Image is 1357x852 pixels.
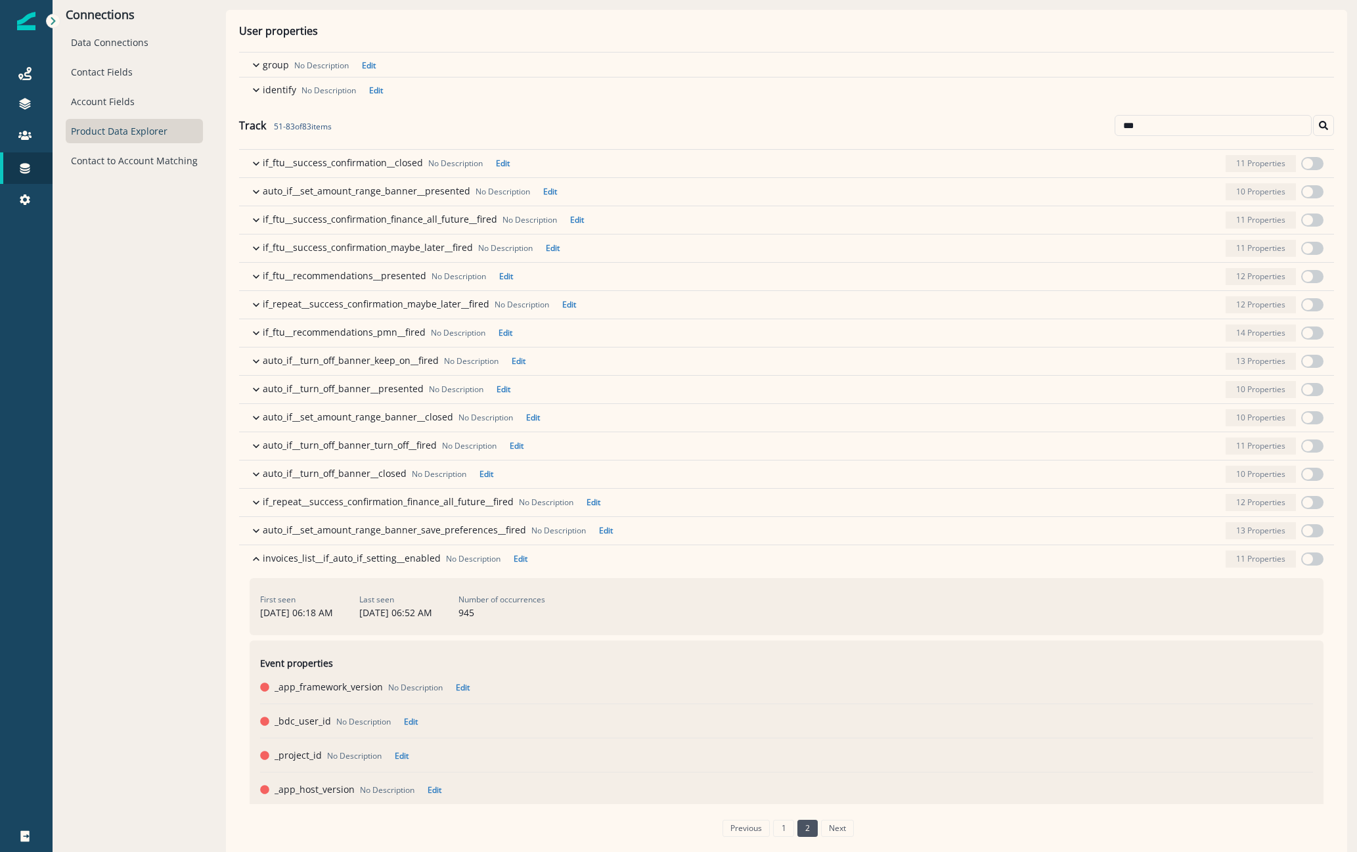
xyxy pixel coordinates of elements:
[260,606,333,619] p: [DATE] 06:18 AM
[263,353,439,367] p: auto_if__turn_off_banner_keep_on__fired
[263,240,473,254] p: if_ftu__success_confirmation_maybe_later__fired
[275,680,383,694] p: _app_framework_version
[263,297,489,311] p: if_repeat__success_confirmation_maybe_later__fired
[17,12,35,30] img: Inflection
[275,748,322,762] p: _project_id
[579,497,600,508] button: Edit
[359,606,432,619] p: [DATE] 06:52 AM
[526,412,540,423] p: Edit
[239,23,318,52] p: User properties
[518,412,540,423] button: Edit
[66,119,203,143] div: Product Data Explorer
[1236,468,1285,480] p: 10 Properties
[504,355,525,367] button: Edit
[535,186,557,197] button: Edit
[263,58,289,72] p: group
[362,60,376,71] p: Edit
[1236,355,1285,367] p: 13 Properties
[263,269,426,282] p: if_ftu__recommendations__presented
[531,525,586,537] p: No Description
[491,327,512,338] button: Edit
[495,299,549,311] p: No Description
[428,784,441,796] p: Edit
[488,158,510,169] button: Edit
[66,8,203,22] p: Connections
[1236,158,1285,169] p: 11 Properties
[546,242,560,254] p: Edit
[239,348,1334,375] button: auto_if__turn_off_banner_keep_on__firedNo DescriptionEdit13 Properties
[1236,440,1285,452] p: 11 Properties
[239,291,1334,319] button: if_repeat__success_confirmation_maybe_later__firedNo DescriptionEdit12 Properties
[458,594,545,606] p: Number of occurrences
[562,299,576,310] p: Edit
[499,271,513,282] p: Edit
[1236,384,1285,395] p: 10 Properties
[1236,553,1285,565] p: 11 Properties
[599,525,613,536] p: Edit
[404,716,418,727] p: Edit
[442,440,497,452] p: No Description
[506,553,527,564] button: Edit
[263,551,441,565] p: invoices_list__if_auto_if_setting__enabled
[369,85,383,96] p: Edit
[239,53,1334,77] button: groupNo DescriptionEdit
[538,242,560,254] button: Edit
[1313,115,1334,136] button: Search
[239,432,1334,460] button: auto_if__turn_off_banner_turn_off__firedNo DescriptionEdit11 Properties
[458,412,513,424] p: No Description
[66,30,203,55] div: Data Connections
[354,60,376,71] button: Edit
[420,784,441,796] button: Edit
[1236,242,1285,254] p: 11 Properties
[1236,412,1285,424] p: 10 Properties
[1236,327,1285,339] p: 14 Properties
[239,319,1334,347] button: if_ftu__recommendations_pmn__firedNo DescriptionEdit14 Properties
[336,716,391,728] p: No Description
[587,497,600,508] p: Edit
[554,299,576,310] button: Edit
[387,750,409,761] button: Edit
[263,325,426,339] p: if_ftu__recommendations_pmn__fired
[429,384,483,395] p: No Description
[239,376,1334,403] button: auto_if__turn_off_banner__presentedNo DescriptionEdit10 Properties
[263,212,497,226] p: if_ftu__success_confirmation_finance_all_future__fired
[496,158,510,169] p: Edit
[773,820,793,837] a: Page 1
[510,440,523,451] p: Edit
[472,468,493,480] button: Edit
[239,404,1334,432] button: auto_if__set_amount_range_banner__closedNo DescriptionEdit10 Properties
[263,156,423,169] p: if_ftu__success_confirmation__closed
[444,355,499,367] p: No Description
[489,384,510,395] button: Edit
[502,440,523,451] button: Edit
[263,523,526,537] p: auto_if__set_amount_range_banner_save_preferences__fired
[591,525,613,536] button: Edit
[239,263,1334,290] button: if_ftu__recommendations__presentedNo DescriptionEdit12 Properties
[66,89,203,114] div: Account Fields
[239,460,1334,488] button: auto_if__turn_off_banner__closedNo DescriptionEdit10 Properties
[570,214,584,225] p: Edit
[514,553,527,564] p: Edit
[519,497,573,508] p: No Description
[359,594,432,606] p: Last seen
[1236,525,1285,537] p: 13 Properties
[432,271,486,282] p: No Description
[512,355,525,367] p: Edit
[479,468,493,480] p: Edit
[491,271,513,282] button: Edit
[446,553,501,565] p: No Description
[263,438,437,452] p: auto_if__turn_off_banner_turn_off__fired
[275,714,331,728] p: _bdc_user_id
[66,148,203,173] div: Contact to Account Matching
[239,235,1334,262] button: if_ftu__success_confirmation_maybe_later__firedNo DescriptionEdit11 Properties
[543,186,557,197] p: Edit
[412,468,466,480] p: No Description
[239,489,1334,516] button: if_repeat__success_confirmation_finance_all_future__firedNo DescriptionEdit12 Properties
[260,594,333,606] p: First seen
[1236,497,1285,508] p: 12 Properties
[719,820,855,837] ul: Pagination
[360,784,414,796] p: No Description
[562,214,584,225] button: Edit
[239,545,1334,573] button: invoices_list__if_auto_if_setting__enabledNo DescriptionEdit11 Properties
[723,820,770,837] a: Previous page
